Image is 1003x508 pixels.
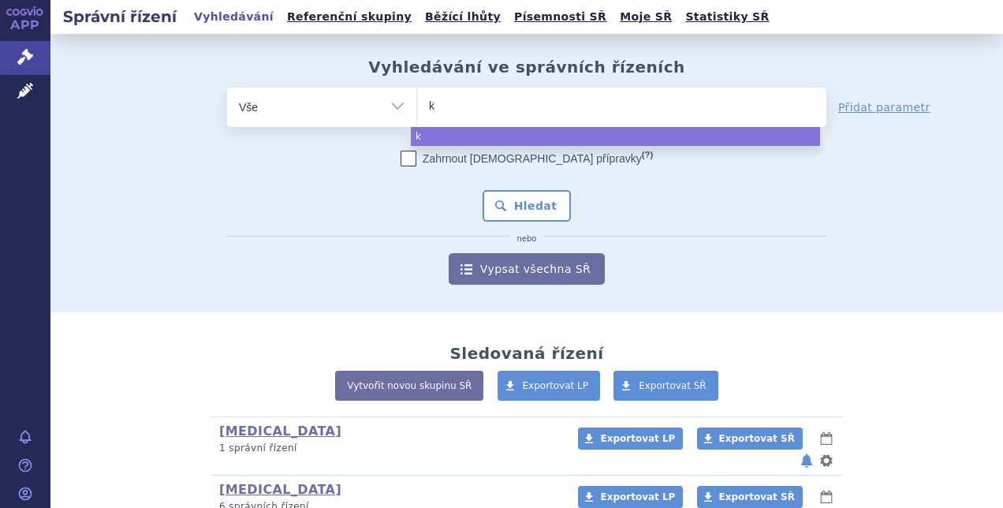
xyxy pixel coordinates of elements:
[509,6,611,28] a: Písemnosti SŘ
[335,371,483,401] a: Vytvořit novou skupinu SŘ
[578,428,683,450] a: Exportovat LP
[449,344,603,363] h2: Sledovaná řízení
[578,486,683,508] a: Exportovat LP
[420,6,505,28] a: Běžící lhůty
[680,6,774,28] a: Statistiky SŘ
[449,253,605,285] a: Vypsat všechna SŘ
[600,433,675,444] span: Exportovat LP
[368,58,685,77] h2: Vyhledávání ve správních řízeních
[509,234,545,244] i: nebo
[50,6,189,28] h2: Správní řízení
[498,371,601,401] a: Exportovat LP
[697,486,803,508] a: Exportovat SŘ
[642,150,653,160] abbr: (?)
[523,380,589,391] span: Exportovat LP
[189,6,278,28] a: Vyhledávání
[818,451,834,470] button: nastavení
[219,424,341,439] a: [MEDICAL_DATA]
[719,433,795,444] span: Exportovat SŘ
[219,482,341,497] a: [MEDICAL_DATA]
[282,6,416,28] a: Referenční skupiny
[219,442,557,455] p: 1 správní řízení
[818,429,834,448] button: lhůty
[411,127,820,146] li: k
[838,99,930,115] a: Přidat parametr
[613,371,718,401] a: Exportovat SŘ
[615,6,677,28] a: Moje SŘ
[818,487,834,506] button: lhůty
[719,491,795,502] span: Exportovat SŘ
[639,380,707,391] span: Exportovat SŘ
[483,190,572,222] button: Hledat
[697,428,803,450] a: Exportovat SŘ
[401,151,653,166] label: Zahrnout [DEMOGRAPHIC_DATA] přípravky
[600,491,675,502] span: Exportovat LP
[799,451,815,470] button: notifikace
